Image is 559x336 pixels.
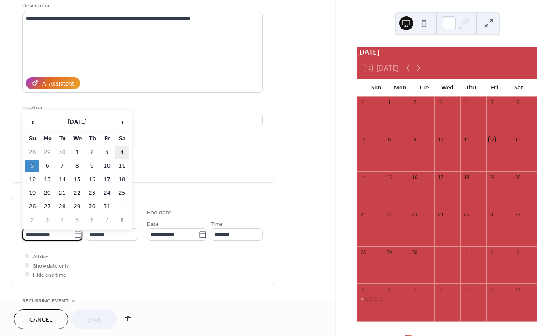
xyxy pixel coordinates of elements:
[514,211,521,218] div: 27
[360,99,366,106] div: 31
[40,132,54,145] th: Mo
[489,174,495,180] div: 19
[115,214,129,227] td: 8
[489,249,495,255] div: 3
[25,200,39,213] td: 26
[55,200,69,213] td: 28
[14,309,68,329] button: Cancel
[386,211,392,218] div: 22
[70,132,84,145] th: We
[463,99,469,106] div: 4
[436,79,459,97] div: Wed
[26,77,80,89] button: AI Assistant
[437,174,444,180] div: 17
[40,173,54,186] td: 13
[70,173,84,186] td: 15
[55,132,69,145] th: Tu
[40,187,54,200] td: 20
[25,160,39,172] td: 5
[115,113,129,131] span: ›
[25,214,39,227] td: 2
[437,99,444,106] div: 3
[22,103,261,112] div: Location
[25,146,39,159] td: 28
[147,208,172,218] div: End date
[100,187,114,200] td: 24
[55,146,69,159] td: 30
[357,296,383,303] div: CDOTC AIOC Obedience and Rally-O Trial
[100,214,114,227] td: 7
[55,214,69,227] td: 4
[115,173,129,186] td: 18
[489,99,495,106] div: 5
[29,315,53,325] span: Cancel
[70,146,84,159] td: 1
[40,113,114,132] th: [DATE]
[70,187,84,200] td: 22
[55,160,69,172] td: 7
[25,132,39,145] th: Su
[40,214,54,227] td: 3
[40,160,54,172] td: 6
[514,286,521,293] div: 11
[386,136,392,143] div: 8
[85,173,99,186] td: 16
[115,200,129,213] td: 1
[85,214,99,227] td: 6
[514,174,521,180] div: 20
[463,136,469,143] div: 11
[115,187,129,200] td: 25
[412,99,418,106] div: 2
[437,249,444,255] div: 1
[40,146,54,159] td: 29
[364,79,388,97] div: Sun
[489,136,495,143] div: 12
[360,136,366,143] div: 7
[100,200,114,213] td: 31
[489,286,495,293] div: 10
[85,187,99,200] td: 23
[22,297,69,306] span: Recurring event
[25,173,39,186] td: 12
[147,220,159,229] span: Date
[33,261,69,271] span: Show date only
[33,252,48,261] span: All day
[360,249,366,255] div: 28
[33,271,66,280] span: Hide end time
[55,173,69,186] td: 14
[437,136,444,143] div: 10
[489,211,495,218] div: 26
[483,79,507,97] div: Fri
[85,200,99,213] td: 30
[507,79,530,97] div: Sat
[463,249,469,255] div: 2
[25,187,39,200] td: 19
[463,286,469,293] div: 9
[42,79,74,89] div: AI Assistant
[115,132,129,145] th: Sa
[514,136,521,143] div: 13
[360,211,366,218] div: 21
[412,79,436,97] div: Tue
[412,174,418,180] div: 16
[459,79,483,97] div: Thu
[412,286,418,293] div: 7
[85,146,99,159] td: 2
[386,99,392,106] div: 1
[100,146,114,159] td: 3
[412,136,418,143] div: 9
[437,211,444,218] div: 24
[388,79,412,97] div: Mon
[26,113,39,131] span: ‹
[463,211,469,218] div: 25
[514,99,521,106] div: 6
[463,174,469,180] div: 18
[115,146,129,159] td: 4
[70,160,84,172] td: 8
[22,1,261,11] div: Description
[100,132,114,145] th: Fr
[70,200,84,213] td: 29
[386,174,392,180] div: 15
[365,296,466,303] div: CDOTC AIOC Obedience and Rally-O Trial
